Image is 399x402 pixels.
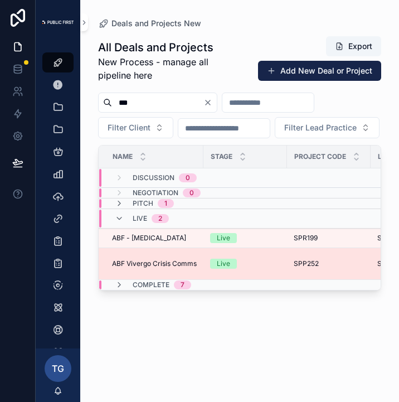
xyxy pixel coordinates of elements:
[294,152,346,161] span: Project Code
[112,234,186,243] span: ABF - [MEDICAL_DATA]
[164,199,167,208] div: 1
[294,234,318,243] span: SPR199
[217,259,230,269] div: Live
[98,55,229,82] span: New Process - manage all pipeline here
[42,21,74,23] img: App logo
[210,259,280,269] a: Live
[111,18,201,29] span: Deals and Projects New
[112,234,197,243] a: ABF - [MEDICAL_DATA]
[210,233,280,243] a: Live
[98,117,173,138] button: Select Button
[133,188,178,197] span: Negotiation
[52,362,64,375] span: TG
[211,152,232,161] span: Stage
[98,18,201,29] a: Deals and Projects New
[113,152,133,161] span: Name
[158,214,162,223] div: 2
[186,173,190,182] div: 0
[284,122,357,133] span: Filter Lead Practice
[294,259,319,268] span: SPP252
[133,199,153,208] span: Pitch
[326,36,381,56] button: Export
[275,117,379,138] button: Select Button
[258,61,381,81] button: Add New Deal or Project
[98,40,229,55] h1: All Deals and Projects
[108,122,150,133] span: Filter Client
[217,233,230,243] div: Live
[133,280,169,289] span: Complete
[181,280,184,289] div: 7
[203,98,217,107] button: Clear
[189,188,194,197] div: 0
[133,173,174,182] span: Discussion
[112,259,197,268] a: ABF Vivergo Crisis Comms
[133,214,147,223] span: Live
[294,259,364,268] a: SPP252
[36,45,80,348] div: scrollable content
[294,234,364,243] a: SPR199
